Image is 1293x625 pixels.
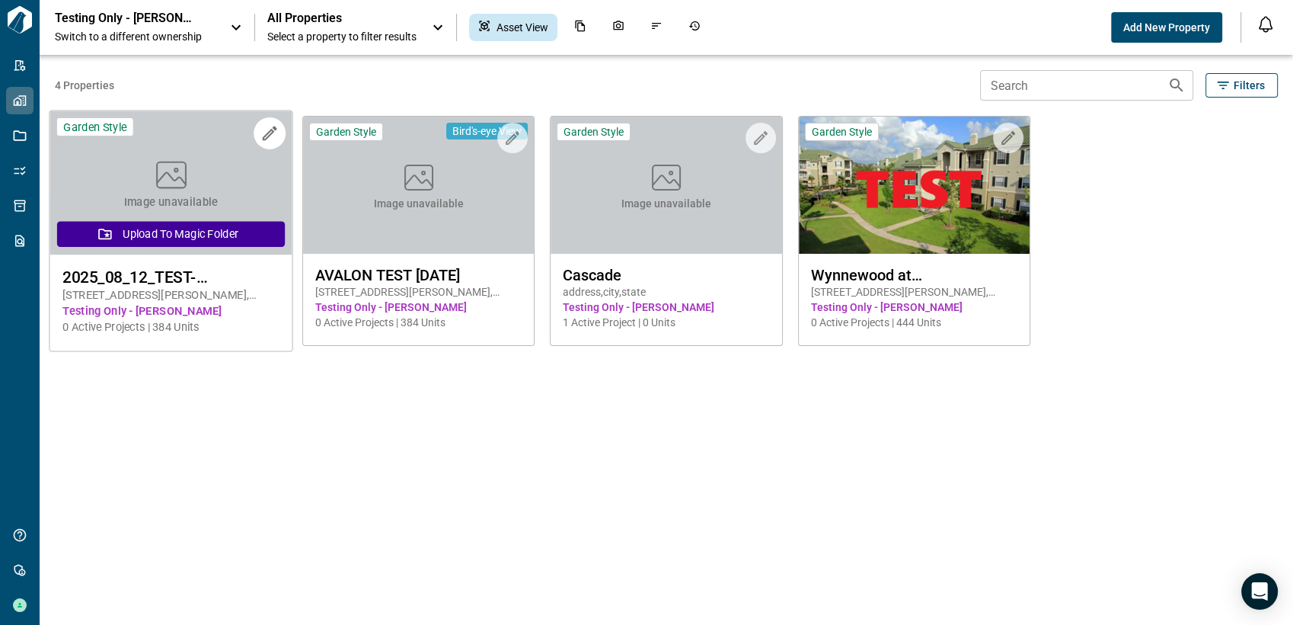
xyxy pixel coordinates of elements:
[1111,12,1222,43] button: Add New Property
[1253,12,1278,37] button: Open notification feed
[1234,78,1265,93] span: Filters
[1205,73,1278,98] button: Filters
[57,221,285,247] button: Upload to Magic Folder
[316,125,376,139] span: Garden Style
[563,284,769,300] span: address , city , state
[621,196,711,211] span: Image unavailable
[469,14,557,41] div: Asset View
[1123,20,1210,35] span: Add New Property
[563,300,769,315] span: Testing Only - [PERSON_NAME]
[799,117,1030,254] img: property-asset
[267,29,417,44] span: Select a property to filter results
[124,194,219,210] span: Image unavailable
[55,11,192,26] p: Testing Only - [PERSON_NAME]
[811,266,1017,284] span: Wynnewood at [GEOGRAPHIC_DATA]
[62,319,279,335] span: 0 Active Projects | 384 Units
[641,14,672,41] div: Issues & Info
[811,284,1017,300] span: [STREET_ADDRESS][PERSON_NAME] , [GEOGRAPHIC_DATA] , [GEOGRAPHIC_DATA]
[811,315,1017,330] span: 0 Active Projects | 444 Units
[679,14,710,41] div: Job History
[811,300,1017,315] span: Testing Only - [PERSON_NAME]
[62,303,279,319] span: Testing Only - [PERSON_NAME]
[315,315,522,330] span: 0 Active Projects | 384 Units
[452,124,522,138] span: Bird's-eye View
[55,29,215,44] span: Switch to a different ownership
[374,196,464,211] span: Image unavailable
[267,11,417,26] span: All Properties
[563,125,624,139] span: Garden Style
[1241,573,1278,610] div: Open Intercom Messenger
[563,266,769,284] span: Cascade
[315,284,522,300] span: [STREET_ADDRESS][PERSON_NAME] , [GEOGRAPHIC_DATA] , VA
[496,20,548,35] span: Asset View
[1161,70,1192,101] button: Search properties
[315,300,522,315] span: Testing Only - [PERSON_NAME]
[315,266,522,284] span: AVALON TEST [DATE]
[55,78,974,93] span: 4 Properties
[603,14,634,41] div: Photos
[63,120,126,134] span: Garden Style
[812,125,872,139] span: Garden Style
[565,14,595,41] div: Documents
[563,315,769,330] span: 1 Active Project | 0 Units
[62,287,279,303] span: [STREET_ADDRESS][PERSON_NAME] , [GEOGRAPHIC_DATA] , VA
[62,268,279,287] span: 2025_08_12_TEST-[GEOGRAPHIC_DATA]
